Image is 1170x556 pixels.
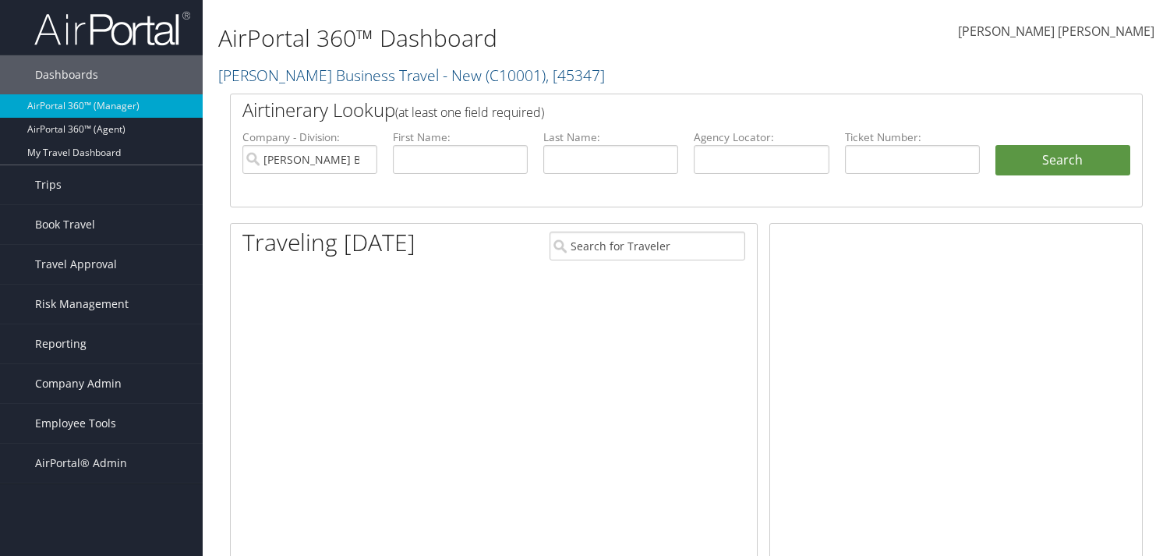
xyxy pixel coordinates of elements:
h2: Airtinerary Lookup [242,97,1055,123]
span: Risk Management [35,285,129,324]
span: Book Travel [35,205,95,244]
span: Employee Tools [35,404,116,443]
span: Dashboards [35,55,98,94]
label: Agency Locator: [694,129,829,145]
span: AirPortal® Admin [35,444,127,483]
span: Company Admin [35,364,122,403]
span: ( C10001 ) [486,65,546,86]
span: Trips [35,165,62,204]
label: Company - Division: [242,129,377,145]
label: Last Name: [543,129,678,145]
a: [PERSON_NAME] Business Travel - New [218,65,605,86]
label: Ticket Number: [845,129,980,145]
h1: Traveling [DATE] [242,226,415,259]
h1: AirPortal 360™ Dashboard [218,22,843,55]
span: Reporting [35,324,87,363]
span: [PERSON_NAME] [PERSON_NAME] [958,23,1154,40]
label: First Name: [393,129,528,145]
input: Search for Traveler [550,232,745,260]
img: airportal-logo.png [34,10,190,47]
span: (at least one field required) [395,104,544,121]
span: , [ 45347 ] [546,65,605,86]
a: [PERSON_NAME] [PERSON_NAME] [958,8,1154,56]
button: Search [995,145,1130,176]
span: Travel Approval [35,245,117,284]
